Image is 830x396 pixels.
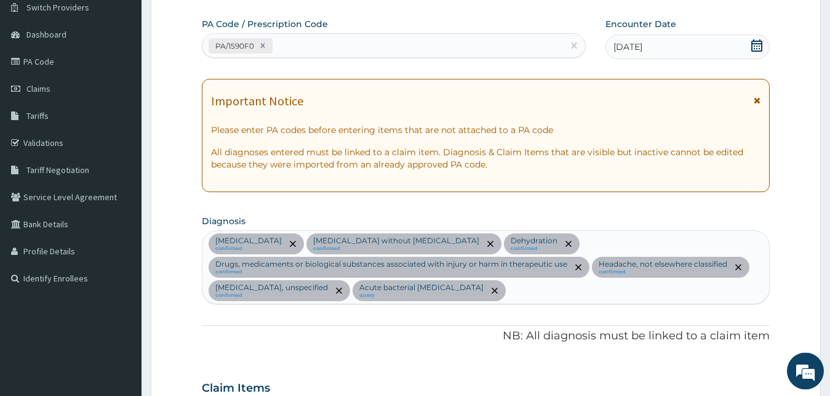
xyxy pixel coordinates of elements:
[202,6,231,36] div: Minimize live chat window
[573,262,584,273] span: remove selection option
[563,238,574,249] span: remove selection option
[599,269,727,275] small: confirmed
[202,382,270,395] h3: Claim Items
[489,285,500,296] span: remove selection option
[215,269,567,275] small: confirmed
[215,283,328,293] p: [MEDICAL_DATA], unspecified
[599,259,727,269] p: Headache, not elsewhere classified
[215,293,328,299] small: confirmed
[313,246,479,252] small: confirmed
[26,164,89,176] span: Tariff Negotiation
[215,236,282,246] p: [MEDICAL_DATA]
[26,110,49,121] span: Tariffs
[613,41,642,53] span: [DATE]
[212,39,256,53] div: PA/1590F0
[71,119,170,244] span: We're online!
[211,94,303,108] h1: Important Notice
[485,238,496,249] span: remove selection option
[215,259,567,269] p: Drugs, medicaments or biological substances associated with injury or harm in therapeutic use
[23,62,50,92] img: d_794563401_company_1708531726252_794563401
[605,18,676,30] label: Encounter Date
[733,262,744,273] span: remove selection option
[202,18,328,30] label: PA Code / Prescription Code
[215,246,282,252] small: confirmed
[511,236,557,246] p: Dehydration
[202,215,245,227] label: Diagnosis
[6,265,234,308] textarea: Type your message and hit 'Enter'
[359,283,484,293] p: Acute bacterial [MEDICAL_DATA]
[202,328,770,344] p: NB: All diagnosis must be linked to a claim item
[64,69,207,85] div: Chat with us now
[333,285,345,296] span: remove selection option
[313,236,479,246] p: [MEDICAL_DATA] without [MEDICAL_DATA]
[26,2,89,13] span: Switch Providers
[287,238,298,249] span: remove selection option
[26,29,66,40] span: Dashboard
[211,146,761,171] p: All diagnoses entered must be linked to a claim item. Diagnosis & Claim Items that are visible bu...
[359,293,484,299] small: query
[211,124,761,136] p: Please enter PA codes before entering items that are not attached to a PA code
[511,246,557,252] small: confirmed
[26,83,50,94] span: Claims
